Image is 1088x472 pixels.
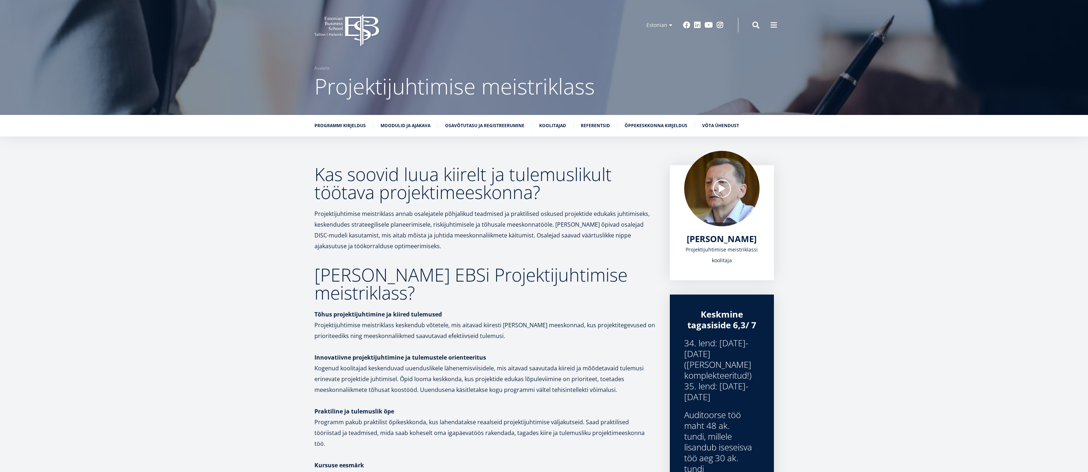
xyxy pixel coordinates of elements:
a: Õppekeskkonna kirjeldus [625,122,687,129]
a: Linkedin [694,22,701,29]
h2: Kas soovid luua kiirelt ja tulemuslikult töötava projektimeeskonna? [314,165,655,201]
strong: Kursuse eesmärk [314,461,364,469]
a: Moodulid ja ajakava [380,122,430,129]
a: Võta ühendust [702,122,739,129]
div: 34. lend: [DATE]-[DATE] ([PERSON_NAME] komplekteeritud!) 35. lend: [DATE]-[DATE] [684,338,760,402]
a: Avaleht [314,65,330,72]
strong: Tõhus projektijuhtimine ja kiired tulemused [314,310,442,318]
p: Kogenud koolitajad keskenduvad uuenduslikele lähenemisviisidele, mis aitavad saavutada kiireid ja... [314,363,655,395]
strong: Innovatiivne projektijuhtimine ja tulemustele orienteeritus [314,353,486,361]
a: Facebook [683,22,690,29]
span: Projektijuhtimise meistriklass [314,71,595,101]
p: Projektijuhtimise meistriklass annab osalejatele põhjalikud teadmised ja praktilised oskused proj... [314,208,655,251]
a: Programmi kirjeldus [314,122,366,129]
a: Referentsid [581,122,610,129]
a: Koolitajad [539,122,566,129]
h2: [PERSON_NAME] EBSi Projektijuhtimise meistriklass? [314,266,655,302]
span: [PERSON_NAME] [687,233,757,245]
p: Programm pakub praktilist õpikeskkonda, kus lahendatakse reaalseid projektijuhtimise väljakutseid... [314,417,655,449]
a: [PERSON_NAME] [687,233,757,244]
div: Projektijuhtimise meistriklassi koolitaja [684,244,760,266]
a: Instagram [716,22,724,29]
strong: Praktiline ja tulemuslik õpe [314,407,394,415]
p: Projektijuhtimise meistriklass keskendub võtetele, mis aitavad kiiresti [PERSON_NAME] meeskonnad,... [314,320,655,341]
div: Keskmine tagasiside 6,3/ 7 [684,309,760,330]
a: Osavõtutasu ja registreerumine [445,122,524,129]
a: Youtube [705,22,713,29]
